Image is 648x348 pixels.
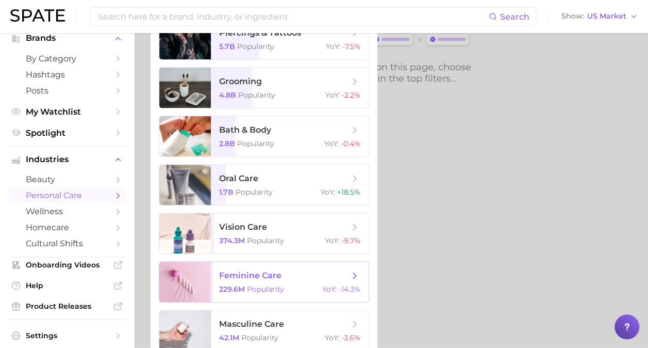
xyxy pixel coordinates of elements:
[219,125,271,135] span: bath & body
[342,42,360,51] span: -7.5%
[238,90,275,100] span: Popularity
[247,236,284,245] span: Popularity
[26,331,108,340] span: Settings
[8,171,126,187] a: beauty
[219,139,235,148] span: 2.8b
[237,139,274,148] span: Popularity
[26,155,108,164] span: Industries
[219,42,235,51] span: 5.7b
[26,86,108,96] span: Posts
[8,125,126,141] a: Spotlight
[219,187,234,197] span: 1.7b
[219,222,267,232] span: vision care
[8,51,126,67] a: by Category
[219,333,239,342] span: 42.1m
[8,298,126,314] a: Product Releases
[241,333,278,342] span: Popularity
[8,30,126,46] button: Brands
[26,223,108,232] span: homecare
[26,239,108,248] span: cultural shifts
[8,278,126,293] a: Help
[219,271,281,280] span: feminine care
[26,281,108,290] span: Help
[26,70,108,80] span: Hashtags
[321,187,335,197] span: YoY :
[219,173,258,183] span: oral care
[8,257,126,273] a: Onboarding Videos
[8,67,126,83] a: Hashtags
[26,54,108,64] span: by Category
[559,10,640,23] button: ShowUS Market
[26,207,108,216] span: wellness
[8,104,126,120] a: My Watchlist
[26,260,108,270] span: Onboarding Videos
[236,187,273,197] span: Popularity
[26,34,108,43] span: Brands
[587,13,626,19] span: US Market
[26,128,108,138] span: Spotlight
[8,328,126,343] a: Settings
[324,139,339,148] span: YoY :
[8,203,126,219] a: wellness
[8,219,126,235] a: homecare
[237,42,274,51] span: Popularity
[561,13,584,19] span: Show
[26,191,108,200] span: personal care
[219,90,236,100] span: 4.8b
[8,235,126,251] a: cultural shifts
[341,236,360,245] span: -9.7%
[325,333,339,342] span: YoY :
[326,42,340,51] span: YoY :
[341,139,360,148] span: -0.4%
[247,284,284,294] span: Popularity
[10,9,65,22] img: SPATE
[8,83,126,99] a: Posts
[26,175,108,184] span: beauty
[219,319,284,329] span: masculine care
[219,76,262,86] span: grooming
[219,236,245,245] span: 374.3m
[97,8,489,25] input: Search here for a brand, industry, or ingredient
[26,107,108,117] span: My Watchlist
[342,90,360,100] span: -2.2%
[219,284,245,294] span: 229.6m
[26,302,108,311] span: Product Releases
[8,152,126,167] button: Industries
[500,12,529,22] span: Search
[325,236,339,245] span: YoY :
[325,90,340,100] span: YoY :
[339,284,360,294] span: -14.3%
[8,187,126,203] a: personal care
[337,187,360,197] span: +18.5%
[322,284,337,294] span: YoY :
[341,333,360,342] span: -3.6%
